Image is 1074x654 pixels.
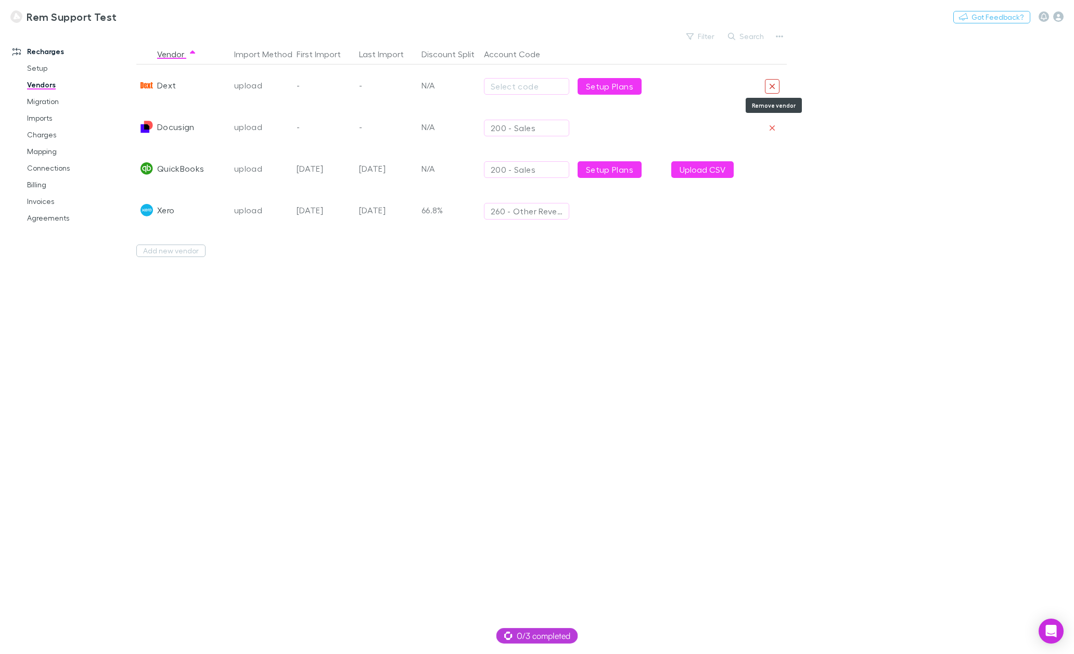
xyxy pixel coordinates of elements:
[17,93,142,110] a: Migration
[417,148,480,189] div: N/A
[17,126,142,143] a: Charges
[417,65,480,106] div: N/A
[292,189,355,231] div: [DATE]
[17,110,142,126] a: Imports
[292,65,355,106] div: -
[484,161,569,178] button: 200 - Sales
[157,65,176,106] div: Dext
[140,204,153,216] img: Xero's Logo
[578,161,642,178] a: Setup Plans
[4,4,123,29] a: Rem Support Test
[140,79,153,92] img: Dext's Logo
[1039,619,1064,644] div: Open Intercom Messenger
[17,60,142,76] a: Setup
[234,44,305,65] button: Import Method
[355,106,417,148] div: -
[355,148,417,189] div: [DATE]
[417,189,480,231] div: 66.8%
[355,65,417,106] div: -
[491,80,562,93] div: Select code
[484,44,553,65] button: Account Code
[2,43,142,60] a: Recharges
[17,193,142,210] a: Invoices
[140,121,153,133] img: Docusign's Logo
[157,189,174,231] div: Xero
[953,11,1030,23] button: Got Feedback?
[671,161,734,178] button: Upload CSV
[140,162,153,175] img: QuickBooks's Logo
[27,10,117,23] h3: Rem Support Test
[10,10,22,23] img: Rem Support Test's Logo
[484,120,569,136] button: 200 - Sales
[17,160,142,176] a: Connections
[491,205,562,217] div: 260 - Other Revenue
[234,148,288,189] div: upload
[765,121,779,135] button: Remove vendor
[234,106,288,148] div: upload
[297,44,353,65] button: First Import
[17,176,142,193] a: Billing
[491,122,535,134] div: 200 - Sales
[491,163,535,176] div: 200 - Sales
[17,76,142,93] a: Vendors
[157,44,197,65] button: Vendor
[723,30,770,43] button: Search
[234,65,288,106] div: upload
[355,189,417,231] div: [DATE]
[484,203,569,220] button: 260 - Other Revenue
[484,78,569,95] button: Select code
[421,44,487,65] button: Discount Split
[292,106,355,148] div: -
[17,210,142,226] a: Agreements
[17,143,142,160] a: Mapping
[157,148,204,189] div: QuickBooks
[765,79,779,94] button: Remove vendor
[157,106,195,148] div: Docusign
[681,30,721,43] button: Filter
[359,44,416,65] button: Last Import
[136,245,206,257] button: Add new vendor
[578,78,642,95] a: Setup Plans
[234,189,288,231] div: upload
[417,106,480,148] div: N/A
[292,148,355,189] div: [DATE]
